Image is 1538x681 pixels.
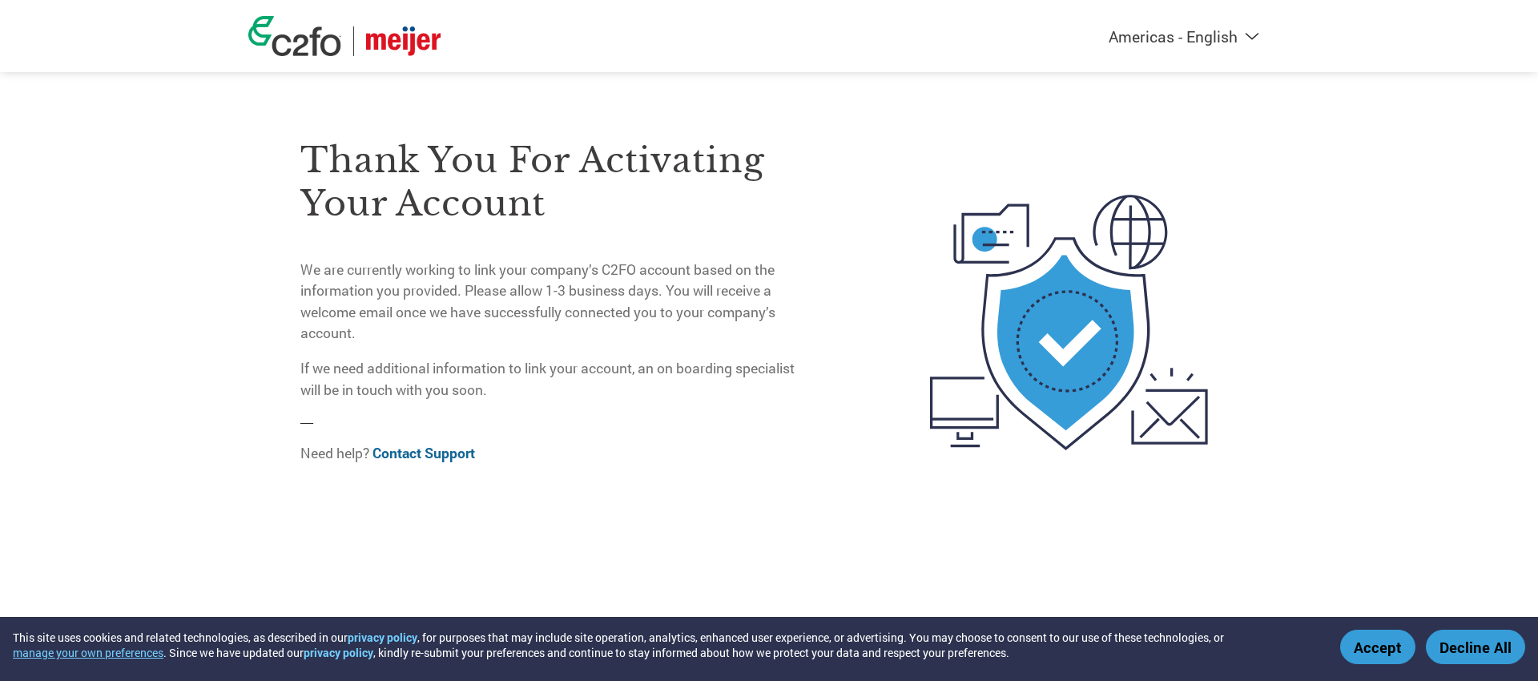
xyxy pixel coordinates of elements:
button: Decline All [1426,630,1525,664]
h3: Thank you for activating your account [300,139,807,225]
div: This site uses cookies and related technologies, as described in our , for purposes that may incl... [13,630,1317,660]
img: c2fo logo [248,16,341,56]
p: If we need additional information to link your account, an on boarding specialist will be in touc... [300,358,807,401]
img: Meijer [366,26,441,56]
a: Contact Support [372,444,475,462]
a: privacy policy [348,630,417,645]
img: activated [900,104,1238,541]
p: Need help? [300,443,807,464]
p: We are currently working to link your company’s C2FO account based on the information you provide... [300,260,807,345]
button: manage your own preferences [13,645,163,660]
a: privacy policy [304,645,373,660]
button: Accept [1340,630,1415,664]
div: — [300,104,807,478]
